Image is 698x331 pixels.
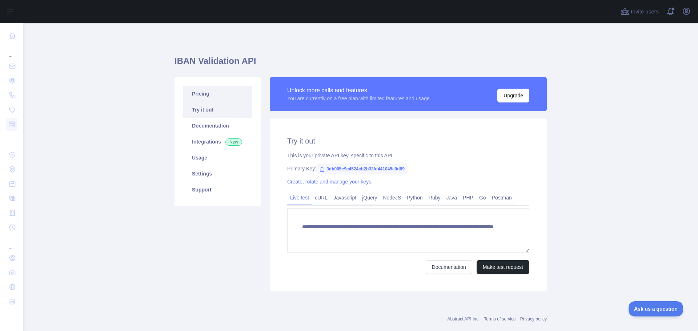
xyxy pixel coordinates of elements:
[287,95,430,102] div: You are currently on a free plan with limited features and usage
[225,138,242,146] span: New
[6,44,17,58] div: ...
[380,192,404,203] a: NodeJS
[287,136,529,146] h2: Try it out
[183,86,252,102] a: Pricing
[444,192,460,203] a: Java
[183,134,252,150] a: Integrations New
[287,152,529,159] div: This is your private API key, specific to this API.
[426,260,472,274] a: Documentation
[330,192,359,203] a: Javascript
[183,182,252,198] a: Support
[287,192,312,203] a: Live test
[6,132,17,147] div: ...
[629,301,683,316] iframe: Toggle Customer Support
[619,6,660,17] button: Invite users
[6,235,17,250] div: ...
[448,316,480,322] a: Abstract API Inc.
[631,8,659,16] span: Invite users
[497,89,529,102] button: Upgrade
[316,164,408,174] span: 3db005e9c4524cb2b33fd441045e0d69
[174,55,547,73] h1: IBAN Validation API
[489,192,515,203] a: Postman
[476,192,489,203] a: Go
[484,316,516,322] a: Terms of service
[477,260,529,274] button: Make test request
[287,179,371,185] a: Create, rotate and manage your keys
[183,118,252,134] a: Documentation
[183,102,252,118] a: Try it out
[359,192,380,203] a: jQuery
[520,316,547,322] a: Privacy policy
[460,192,476,203] a: PHP
[287,165,529,172] div: Primary Key:
[183,166,252,182] a: Settings
[183,150,252,166] a: Usage
[312,192,330,203] a: cURL
[404,192,426,203] a: Python
[287,86,430,95] div: Unlock more calls and features
[426,192,444,203] a: Ruby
